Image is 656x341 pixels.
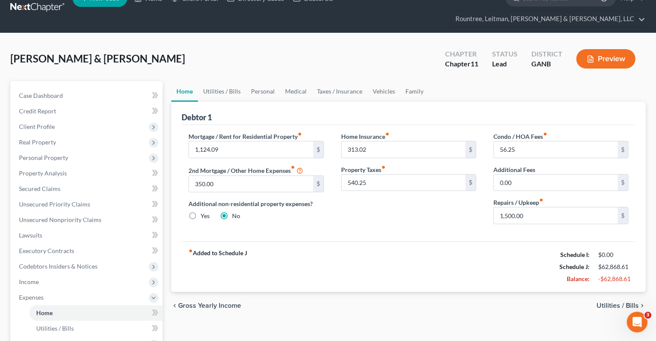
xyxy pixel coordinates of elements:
[312,81,367,102] a: Taxes / Insurance
[201,212,210,220] label: Yes
[19,185,60,192] span: Secured Claims
[445,49,478,59] div: Chapter
[341,132,389,141] label: Home Insurance
[19,263,97,270] span: Codebtors Insiders & Notices
[12,88,163,103] a: Case Dashboard
[465,141,476,158] div: $
[188,249,193,253] i: fiber_manual_record
[598,250,628,259] div: $0.00
[385,132,389,136] i: fiber_manual_record
[178,302,241,309] span: Gross Yearly Income
[19,138,56,146] span: Real Property
[618,207,628,224] div: $
[12,197,163,212] a: Unsecured Priority Claims
[19,216,101,223] span: Unsecured Nonpriority Claims
[492,59,518,69] div: Lead
[644,312,651,319] span: 3
[12,166,163,181] a: Property Analysis
[618,175,628,191] div: $
[232,212,240,220] label: No
[539,198,543,202] i: fiber_manual_record
[471,59,478,68] span: 11
[559,263,590,270] strong: Schedule J:
[598,263,628,271] div: $62,868.61
[29,305,163,321] a: Home
[298,132,302,136] i: fiber_manual_record
[598,275,628,283] div: -$62,868.61
[171,302,241,309] button: chevron_left Gross Yearly Income
[494,207,618,224] input: --
[280,81,312,102] a: Medical
[29,321,163,336] a: Utilities / Bills
[596,302,646,309] button: Utilities / Bills chevron_right
[493,165,535,174] label: Additional Fees
[19,278,39,285] span: Income
[493,198,543,207] label: Repairs / Upkeep
[576,49,635,69] button: Preview
[531,49,562,59] div: District
[493,132,547,141] label: Condo / HOA Fees
[19,154,68,161] span: Personal Property
[567,275,590,282] strong: Balance:
[19,123,55,130] span: Client Profile
[12,243,163,259] a: Executory Contracts
[543,132,547,136] i: fiber_manual_record
[182,112,212,122] div: Debtor 1
[367,81,400,102] a: Vehicles
[189,141,313,158] input: --
[188,165,303,175] label: 2nd Mortgage / Other Home Expenses
[560,251,590,258] strong: Schedule I:
[12,228,163,243] a: Lawsuits
[291,165,295,169] i: fiber_manual_record
[189,176,313,192] input: --
[639,302,646,309] i: chevron_right
[10,52,185,65] span: [PERSON_NAME] & [PERSON_NAME]
[465,175,476,191] div: $
[627,312,647,332] iframe: Intercom live chat
[36,325,74,332] span: Utilities / Bills
[19,200,90,208] span: Unsecured Priority Claims
[494,141,618,158] input: --
[342,141,465,158] input: --
[342,175,465,191] input: --
[19,169,67,177] span: Property Analysis
[19,247,74,254] span: Executory Contracts
[313,141,323,158] div: $
[36,309,53,316] span: Home
[313,176,323,192] div: $
[596,302,639,309] span: Utilities / Bills
[198,81,246,102] a: Utilities / Bills
[618,141,628,158] div: $
[188,132,302,141] label: Mortgage / Rent for Residential Property
[12,181,163,197] a: Secured Claims
[19,232,42,239] span: Lawsuits
[341,165,386,174] label: Property Taxes
[531,59,562,69] div: GANB
[12,103,163,119] a: Credit Report
[171,302,178,309] i: chevron_left
[492,49,518,59] div: Status
[188,249,247,285] strong: Added to Schedule J
[188,199,323,208] label: Additional non-residential property expenses?
[19,294,44,301] span: Expenses
[494,175,618,191] input: --
[19,92,63,99] span: Case Dashboard
[171,81,198,102] a: Home
[246,81,280,102] a: Personal
[19,107,56,115] span: Credit Report
[445,59,478,69] div: Chapter
[12,212,163,228] a: Unsecured Nonpriority Claims
[381,165,386,169] i: fiber_manual_record
[400,81,429,102] a: Family
[451,11,645,27] a: Rountree, Leitman, [PERSON_NAME] & [PERSON_NAME], LLC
